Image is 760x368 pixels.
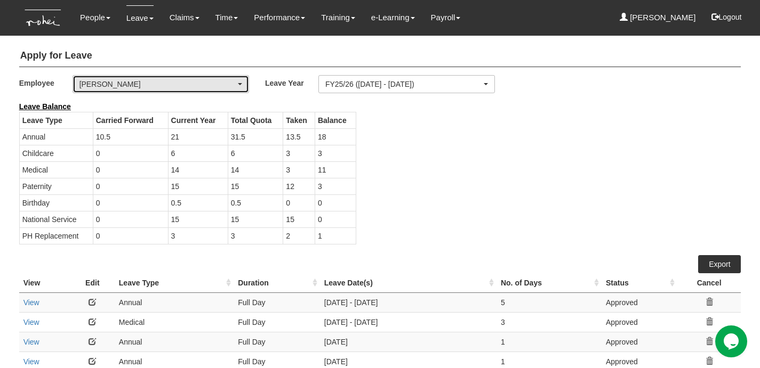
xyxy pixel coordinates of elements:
button: [PERSON_NAME] [73,75,249,93]
td: Full Day [234,312,320,332]
td: Annual [19,128,93,145]
button: FY25/26 ([DATE] - [DATE]) [318,75,495,93]
td: 0 [93,178,168,194]
a: Claims [170,5,199,30]
td: 0 [93,161,168,178]
button: Logout [704,4,749,30]
iframe: chat widget [715,325,749,357]
td: 0 [93,227,168,244]
h4: Apply for Leave [19,45,741,67]
td: 3 [283,161,315,178]
th: Taken [283,112,315,128]
td: 0 [93,194,168,211]
td: Annual [115,292,234,312]
td: Medical [115,312,234,332]
th: Cancel [677,273,741,293]
td: 6 [228,145,283,161]
td: 3 [315,178,356,194]
td: 15 [168,211,228,227]
b: Leave Balance [19,102,71,111]
td: 0 [315,211,356,227]
td: 0.5 [168,194,228,211]
td: 18 [315,128,356,145]
td: Annual [115,332,234,351]
a: Performance [254,5,305,30]
td: Approved [602,292,677,312]
a: Export [698,255,741,273]
td: 0 [283,194,315,211]
td: Medical [19,161,93,178]
td: 5 [497,292,602,312]
td: 6 [168,145,228,161]
td: PH Replacement [19,227,93,244]
div: [PERSON_NAME] [79,79,236,89]
td: Childcare [19,145,93,161]
th: Leave Date(s) : activate to sort column ascending [320,273,497,293]
td: 0.5 [228,194,283,211]
div: FY25/26 ([DATE] - [DATE]) [325,79,482,89]
th: Duration : activate to sort column ascending [234,273,320,293]
td: 1 [315,227,356,244]
th: No. of Days : activate to sort column ascending [497,273,602,293]
td: Approved [602,312,677,332]
td: 15 [283,211,315,227]
td: 31.5 [228,128,283,145]
td: [DATE] [320,332,497,351]
td: 15 [168,178,228,194]
td: 0 [315,194,356,211]
th: View [19,273,70,293]
a: Payroll [431,5,461,30]
td: 15 [228,178,283,194]
td: 21 [168,128,228,145]
td: 0 [93,211,168,227]
a: View [23,298,39,307]
a: View [23,357,39,366]
td: National Service [19,211,93,227]
td: Approved [602,332,677,351]
a: View [23,318,39,326]
td: 2 [283,227,315,244]
a: Training [321,5,355,30]
td: 3 [497,312,602,332]
td: 0 [93,145,168,161]
a: Time [215,5,238,30]
a: View [23,338,39,346]
td: 3 [315,145,356,161]
td: 3 [228,227,283,244]
th: Balance [315,112,356,128]
td: 15 [228,211,283,227]
td: Birthday [19,194,93,211]
th: Total Quota [228,112,283,128]
th: Current Year [168,112,228,128]
td: 13.5 [283,128,315,145]
td: 1 [497,332,602,351]
td: Full Day [234,292,320,312]
a: e-Learning [371,5,415,30]
td: 3 [283,145,315,161]
td: [DATE] - [DATE] [320,312,497,332]
td: Paternity [19,178,93,194]
td: 12 [283,178,315,194]
td: Full Day [234,332,320,351]
td: 11 [315,161,356,178]
td: 14 [168,161,228,178]
td: [DATE] - [DATE] [320,292,497,312]
label: Employee [19,75,73,91]
td: 14 [228,161,283,178]
a: Leave [126,5,154,30]
td: 10.5 [93,128,168,145]
th: Edit [70,273,115,293]
th: Carried Forward [93,112,168,128]
th: Status : activate to sort column ascending [602,273,677,293]
label: Leave Year [265,75,318,91]
th: Leave Type [19,112,93,128]
td: 3 [168,227,228,244]
a: People [80,5,110,30]
a: [PERSON_NAME] [620,5,696,30]
th: Leave Type : activate to sort column ascending [115,273,234,293]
